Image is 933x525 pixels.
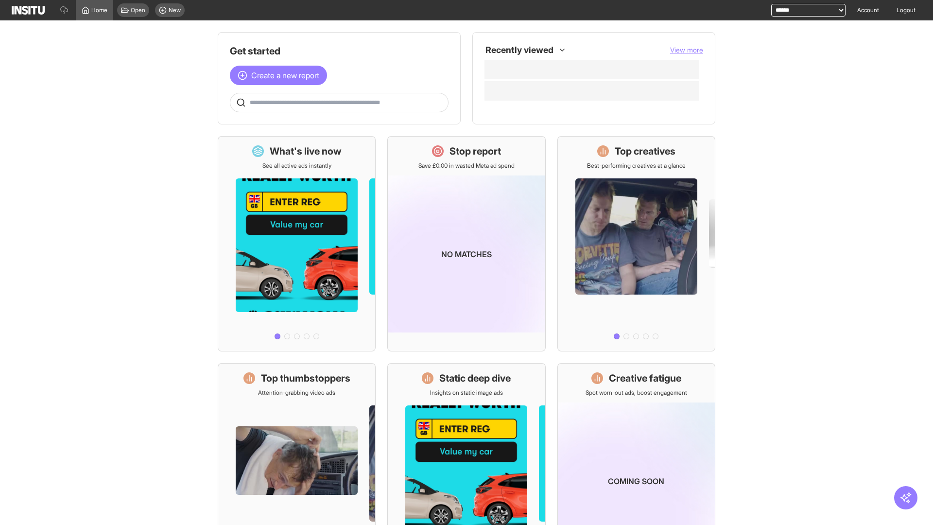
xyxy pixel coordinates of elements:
span: Open [131,6,145,14]
p: Best-performing creatives at a glance [587,162,686,170]
p: Attention-grabbing video ads [258,389,335,397]
p: Insights on static image ads [430,389,503,397]
a: What's live nowSee all active ads instantly [218,136,376,351]
h1: Top creatives [615,144,675,158]
span: Home [91,6,107,14]
p: See all active ads instantly [262,162,331,170]
button: View more [670,45,703,55]
button: Create a new report [230,66,327,85]
a: Stop reportSave £0.00 in wasted Meta ad spendNo matches [387,136,545,351]
h1: Get started [230,44,449,58]
img: coming-soon-gradient_kfitwp.png [388,175,545,332]
p: Save £0.00 in wasted Meta ad spend [418,162,515,170]
span: New [169,6,181,14]
h1: Top thumbstoppers [261,371,350,385]
h1: What's live now [270,144,342,158]
p: No matches [441,248,492,260]
img: Logo [12,6,45,15]
span: View more [670,46,703,54]
span: Create a new report [251,70,319,81]
h1: Stop report [449,144,501,158]
a: Top creativesBest-performing creatives at a glance [557,136,715,351]
h1: Static deep dive [439,371,511,385]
